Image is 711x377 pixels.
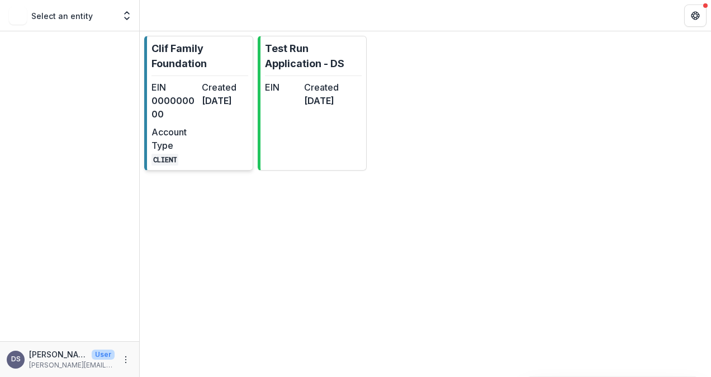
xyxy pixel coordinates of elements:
[144,36,253,171] a: Clif Family FoundationEIN000000000Created[DATE]Account TypeCLIENT
[119,353,132,366] button: More
[151,41,248,71] p: Clif Family Foundation
[258,36,367,171] a: Test Run Application - DSEINCreated[DATE]
[92,350,115,360] p: User
[31,10,93,22] p: Select an entity
[304,81,339,94] dt: Created
[119,4,135,27] button: Open entity switcher
[202,94,248,107] dd: [DATE]
[29,360,115,370] p: [PERSON_NAME][EMAIL_ADDRESS][DOMAIN_NAME]
[9,7,27,25] img: Select an entity
[202,81,248,94] dt: Created
[265,41,362,71] p: Test Run Application - DS
[151,125,197,152] dt: Account Type
[151,81,197,94] dt: EIN
[151,94,197,121] dd: 000000000
[265,81,300,94] dt: EIN
[151,154,178,166] code: CLIENT
[11,356,21,363] div: Dylan Seguin
[684,4,707,27] button: Get Help
[29,348,87,360] p: [PERSON_NAME]
[304,94,339,107] dd: [DATE]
